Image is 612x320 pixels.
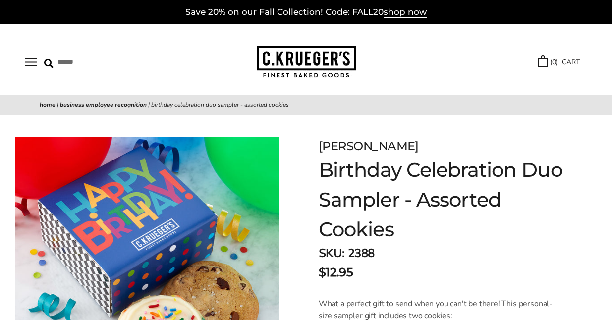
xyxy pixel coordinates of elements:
[185,7,427,18] a: Save 20% on our Fall Collection! Code: FALL20shop now
[319,245,345,261] strong: SKU:
[60,101,147,108] a: Business Employee Recognition
[384,7,427,18] span: shop now
[538,56,580,68] a: (0) CART
[57,101,58,108] span: |
[151,101,289,108] span: Birthday Celebration Duo Sampler - Assorted Cookies
[148,101,150,108] span: |
[319,264,353,281] span: $12.95
[25,58,37,66] button: Open navigation
[257,46,356,78] img: C.KRUEGER'S
[40,100,572,110] nav: breadcrumbs
[40,101,56,108] a: Home
[44,59,54,68] img: Search
[319,137,562,155] div: [PERSON_NAME]
[44,54,162,70] input: Search
[348,245,375,261] span: 2388
[319,155,562,244] h1: Birthday Celebration Duo Sampler - Assorted Cookies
